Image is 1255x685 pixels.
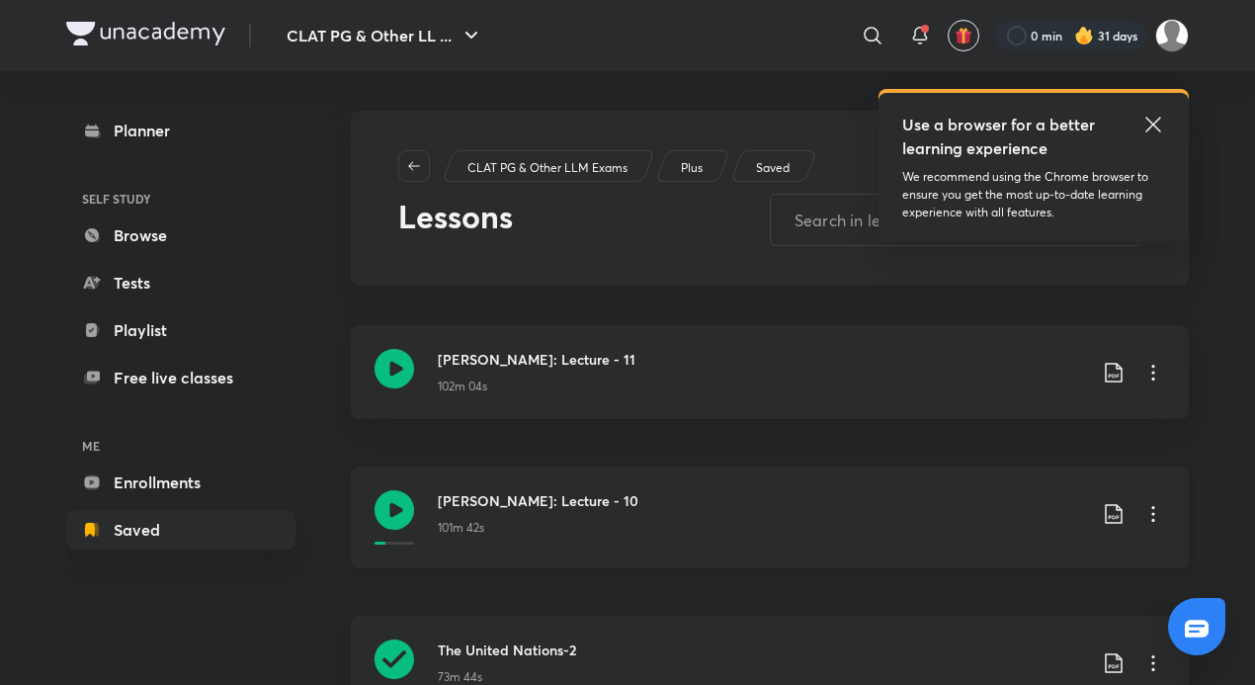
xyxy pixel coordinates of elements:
a: CLAT PG & Other LLM Exams [464,159,631,177]
a: Playlist [66,310,295,350]
p: 101m 42s [438,519,484,537]
h2: Lessons [398,198,770,246]
a: Tests [66,263,295,302]
p: 102m 04s [438,378,487,395]
p: Saved [756,159,790,177]
p: Plus [681,159,703,177]
a: [PERSON_NAME]: Lecture - 10101m 42s [351,467,1189,592]
h6: SELF STUDY [66,182,295,215]
a: Free live classes [66,358,295,397]
a: Company Logo [66,22,225,50]
img: avatar [955,27,972,44]
a: Plus [678,159,707,177]
img: streak [1074,26,1094,45]
a: Browse [66,215,295,255]
a: Saved [753,159,794,177]
h6: ME [66,429,295,463]
input: Search in lessons [771,195,1083,245]
h3: [PERSON_NAME]: Lecture - 11 [438,349,1086,370]
a: Enrollments [66,463,295,502]
img: Company Logo [66,22,225,45]
a: Planner [66,111,295,150]
p: We recommend using the Chrome browser to ensure you get the most up-to-date learning experience w... [902,168,1165,221]
h5: Use a browser for a better learning experience [902,113,1099,160]
a: [PERSON_NAME]: Lecture - 11102m 04s [351,325,1189,443]
p: CLAT PG & Other LLM Exams [467,159,627,177]
h3: The United Nations-2 [438,640,1086,660]
button: avatar [948,20,979,51]
img: Adithyan [1155,19,1189,52]
button: CLAT PG & Other LL ... [275,16,495,55]
a: Saved [66,510,295,550]
h3: [PERSON_NAME]: Lecture - 10 [438,490,1086,511]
